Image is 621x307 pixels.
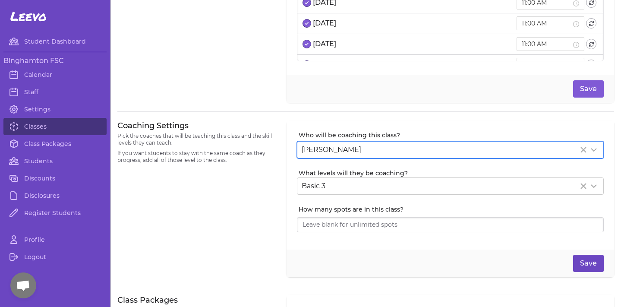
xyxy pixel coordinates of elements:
button: Save [573,80,604,98]
a: Student Dashboard [3,33,107,50]
a: Calendar [3,66,107,83]
a: Discounts [3,170,107,187]
input: 11:00 AM [522,19,571,28]
button: select date [303,40,311,48]
a: Class Packages [3,135,107,152]
h3: Class Packages [117,295,276,305]
a: Logout [3,248,107,266]
a: Staff [3,83,107,101]
button: Save [573,255,604,272]
a: Students [3,152,107,170]
p: Pick the coaches that will be teaching this class and the skill levels they can teach. [117,133,276,146]
button: select date [303,60,311,69]
p: [DATE] [313,39,336,49]
a: Disclosures [3,187,107,204]
label: What levels will they be coaching? [299,169,604,177]
div: Open chat [10,272,36,298]
label: How many spots are in this class? [299,205,604,214]
span: [PERSON_NAME] [302,146,361,154]
button: Clear Selected [578,145,589,155]
input: 11:00 AM [522,60,571,70]
a: Settings [3,101,107,118]
input: Leave blank for unlimited spots [297,217,604,233]
button: Clear Selected [578,181,589,191]
span: Basic 3 [302,182,325,190]
span: Leevo [10,9,47,24]
label: Who will be coaching this class? [299,131,604,139]
input: 11:00 AM [522,39,571,49]
h3: Coaching Settings [117,120,276,131]
p: [DATE] [313,18,336,28]
a: Profile [3,231,107,248]
a: Classes [3,118,107,135]
h3: Binghamton FSC [3,56,107,66]
p: [DATE] [313,60,336,70]
a: Register Students [3,204,107,222]
button: select date [303,19,311,28]
p: If you want students to stay with the same coach as they progress, add all of those level to the ... [117,150,276,164]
